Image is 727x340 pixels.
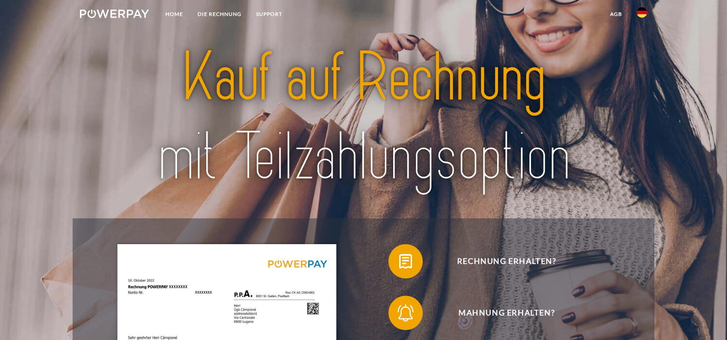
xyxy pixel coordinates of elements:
button: Mahnung erhalten? [388,296,612,330]
a: SUPPORT [249,6,290,22]
img: de [637,7,647,18]
img: qb_bill.svg [395,251,416,272]
img: logo-powerpay-white.svg [80,9,149,18]
a: Home [158,6,190,22]
button: Rechnung erhalten? [388,244,612,279]
span: Mahnung erhalten? [401,296,612,330]
img: title-powerpay_de.svg [108,34,619,201]
img: qb_bell.svg [395,302,416,324]
a: agb [603,6,629,22]
a: DIE RECHNUNG [190,6,249,22]
span: Rechnung erhalten? [401,244,612,279]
